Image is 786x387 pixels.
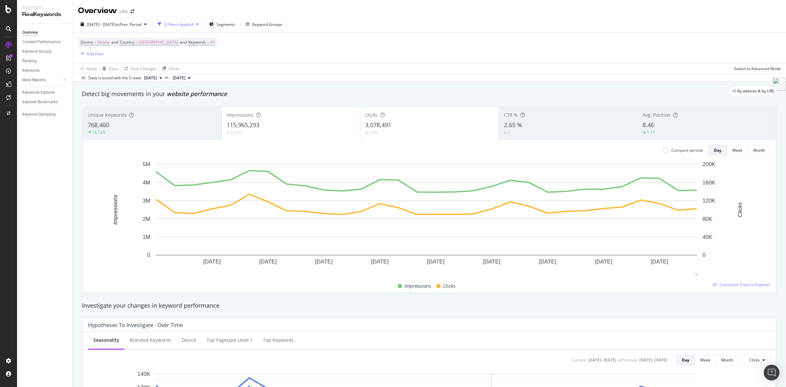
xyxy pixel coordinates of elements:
span: By website & by URL [737,89,774,93]
div: 14.72% [92,129,105,135]
div: Keywords Explorer [22,89,55,96]
span: vs Prev. Period [116,22,141,27]
button: Day [676,355,695,365]
div: Keyword Sampling [22,111,56,118]
a: More Reports [22,77,61,84]
span: Keywords [188,39,206,45]
span: Unique Keywords [88,112,126,118]
text: [DATE] [203,259,221,265]
text: Impressions [112,195,119,225]
div: Keyword Groups [22,48,51,55]
div: Week [732,147,742,153]
span: vs [165,74,170,80]
text: [DATE] [483,259,500,265]
div: A chart. [88,161,764,275]
span: 2.65 % [504,121,522,129]
div: Overview [22,29,38,36]
span: and [111,39,118,45]
a: Keyword Groups [22,48,68,55]
span: Impressions [227,112,253,118]
span: Impressions [404,282,431,290]
button: Apply [78,63,97,74]
div: Switch to Advanced Mode [734,66,781,71]
a: Content Performance [22,39,68,46]
div: Overview [78,5,117,16]
div: Keywords [22,67,40,74]
div: Ulta [120,8,128,15]
button: Clone [159,63,179,74]
button: Clear [100,63,119,74]
div: Month [721,357,733,363]
div: 1.17 [647,129,655,135]
div: Save Changes [131,66,157,71]
span: Clicks [443,282,456,290]
text: Clicks [737,202,743,217]
text: 40K [702,234,713,240]
text: [DATE] [427,259,445,265]
span: 2025 Aug. 27th [173,75,185,81]
a: Explorer Bookmarks [22,99,68,106]
button: [DATE] [170,74,193,82]
img: Equal [365,132,368,134]
span: = [94,39,96,45]
div: Content Performance [22,39,60,46]
button: Week [727,145,748,156]
div: Current: [572,357,587,363]
span: = [135,39,138,45]
div: 4.25% [231,130,242,135]
button: Segments [207,19,237,29]
span: [GEOGRAPHIC_DATA] [139,38,178,47]
div: vs Previous : [617,357,638,363]
div: Week [700,357,710,363]
text: 1M [142,234,150,240]
button: Month [716,355,739,365]
div: [DATE] - [DATE] [588,357,616,363]
button: Clicks [744,355,771,365]
span: 768,460 [88,121,109,129]
button: [DATE] [141,74,165,82]
text: [DATE] [315,259,333,265]
span: 3,078,491 [365,121,391,129]
text: 4M [142,180,150,186]
button: 2 Filters Applied [155,19,201,29]
span: and [180,39,187,45]
div: Analytics [22,5,67,11]
text: 80K [702,216,713,222]
div: Day [714,147,721,153]
div: 0 [508,130,510,135]
div: Clone [169,66,179,71]
span: Avg. Position [643,112,670,118]
button: Day [708,145,727,156]
img: Equal [227,132,229,134]
div: 1 [694,272,699,277]
img: Equal [504,132,507,134]
div: Seasonality [93,337,119,343]
button: Switch to Advanced Mode [731,63,781,74]
div: Open Intercom Messenger [764,365,779,380]
div: Clear [109,66,119,71]
button: [DATE] - [DATE]vsPrev. Period [78,19,149,29]
text: [DATE] [539,259,556,265]
text: [DATE] [651,259,668,265]
text: 140K [137,371,150,377]
a: Customize Chart in Explorer [713,282,771,287]
div: Top pagetype Level 1 [207,337,253,343]
span: All [210,38,215,47]
text: 120K [702,198,716,204]
span: Clicks [365,112,378,118]
span: Segments [216,22,235,27]
div: arrow-right-arrow-left [130,9,134,14]
img: side-widget.svg [773,78,786,91]
div: Explorer Bookmarks [22,99,58,106]
text: 3M [142,198,150,204]
div: Data crossed with the Crawls [88,75,141,81]
a: Keywords [22,67,68,74]
text: [DATE] [371,259,389,265]
div: Add Filter [87,51,104,57]
div: 3.9% [369,130,378,135]
div: Ranking [22,58,37,65]
button: Save Changes [122,63,157,74]
text: 5M [142,161,150,167]
text: 0 [702,252,705,258]
text: 2M [142,216,150,222]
